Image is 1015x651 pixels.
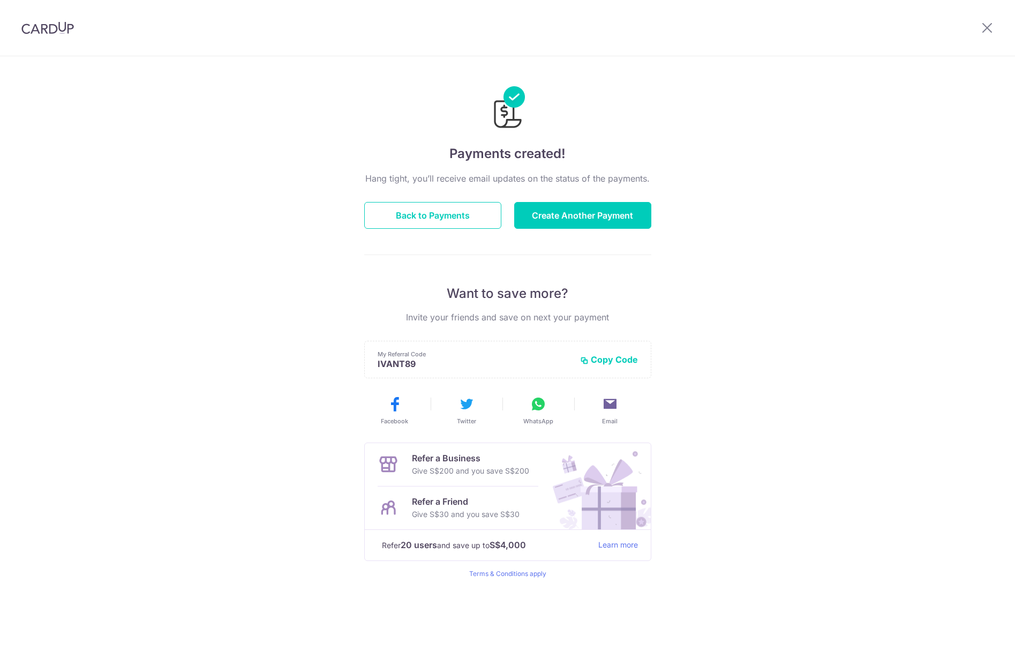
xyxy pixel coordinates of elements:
[490,538,526,551] strong: S$4,000
[602,417,618,425] span: Email
[381,417,408,425] span: Facebook
[364,172,651,185] p: Hang tight, you’ll receive email updates on the status of the payments.
[412,508,520,521] p: Give S$30 and you save S$30
[543,443,651,529] img: Refer
[412,452,529,465] p: Refer a Business
[514,202,651,229] button: Create Another Payment
[523,417,553,425] span: WhatsApp
[491,86,525,131] img: Payments
[382,538,590,552] p: Refer and save up to
[457,417,476,425] span: Twitter
[378,350,572,358] p: My Referral Code
[412,495,520,508] p: Refer a Friend
[378,358,572,369] p: IVANT89
[21,21,74,34] img: CardUp
[598,538,638,552] a: Learn more
[412,465,529,477] p: Give S$200 and you save S$200
[578,395,642,425] button: Email
[363,395,426,425] button: Facebook
[401,538,437,551] strong: 20 users
[507,395,570,425] button: WhatsApp
[435,395,498,425] button: Twitter
[364,202,501,229] button: Back to Payments
[469,570,546,578] a: Terms & Conditions apply
[364,285,651,302] p: Want to save more?
[580,354,638,365] button: Copy Code
[364,144,651,163] h4: Payments created!
[364,311,651,324] p: Invite your friends and save on next your payment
